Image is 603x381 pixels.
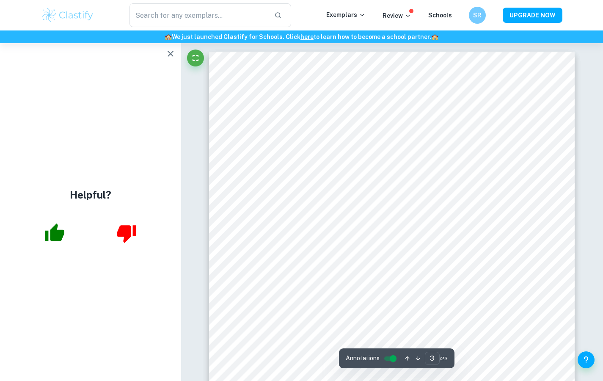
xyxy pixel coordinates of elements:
h6: SR [472,11,482,20]
img: Clastify logo [41,7,95,24]
span: / 23 [440,355,448,362]
p: Exemplars [326,10,366,19]
span: 🏫 [431,33,438,40]
button: Fullscreen [187,50,204,66]
button: UPGRADE NOW [503,8,562,23]
a: Schools [428,12,452,19]
p: Review [383,11,411,20]
h4: Helpful? [70,187,111,202]
span: 🏫 [165,33,172,40]
h6: We just launched Clastify for Schools. Click to learn how to become a school partner. [2,32,601,41]
a: here [300,33,314,40]
button: SR [469,7,486,24]
input: Search for any exemplars... [129,3,268,27]
span: Annotations [346,354,380,363]
button: Help and Feedback [578,351,595,368]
